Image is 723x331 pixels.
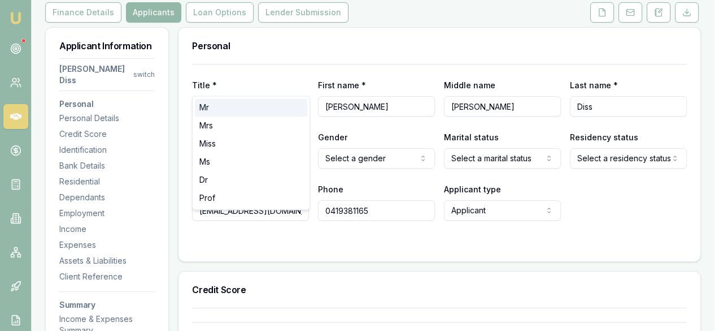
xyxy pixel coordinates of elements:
[199,120,213,131] span: Mrs
[199,138,216,149] span: Miss
[199,102,209,113] span: Mr
[199,174,208,186] span: Dr
[199,192,215,204] span: Prof
[199,156,210,167] span: Ms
